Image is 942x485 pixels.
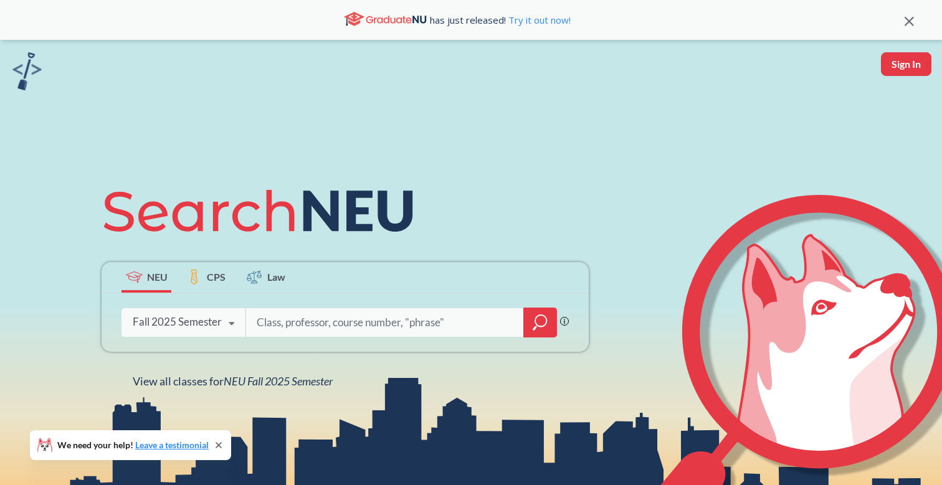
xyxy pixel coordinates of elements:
[430,13,571,27] span: has just released!
[133,315,222,329] div: Fall 2025 Semester
[135,440,209,450] a: Leave a testimonial
[12,52,42,90] img: sandbox logo
[255,309,515,336] input: Class, professor, course number, "phrase"
[12,52,42,94] a: sandbox logo
[147,270,168,284] span: NEU
[224,374,333,388] span: NEU Fall 2025 Semester
[207,270,226,284] span: CPS
[57,441,209,450] span: We need your help!
[523,308,557,337] div: magnifying glass
[506,14,571,26] a: Try it out now!
[533,314,548,331] svg: magnifying glass
[881,52,931,76] button: Sign In
[267,270,285,284] span: Law
[133,374,333,388] span: View all classes for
